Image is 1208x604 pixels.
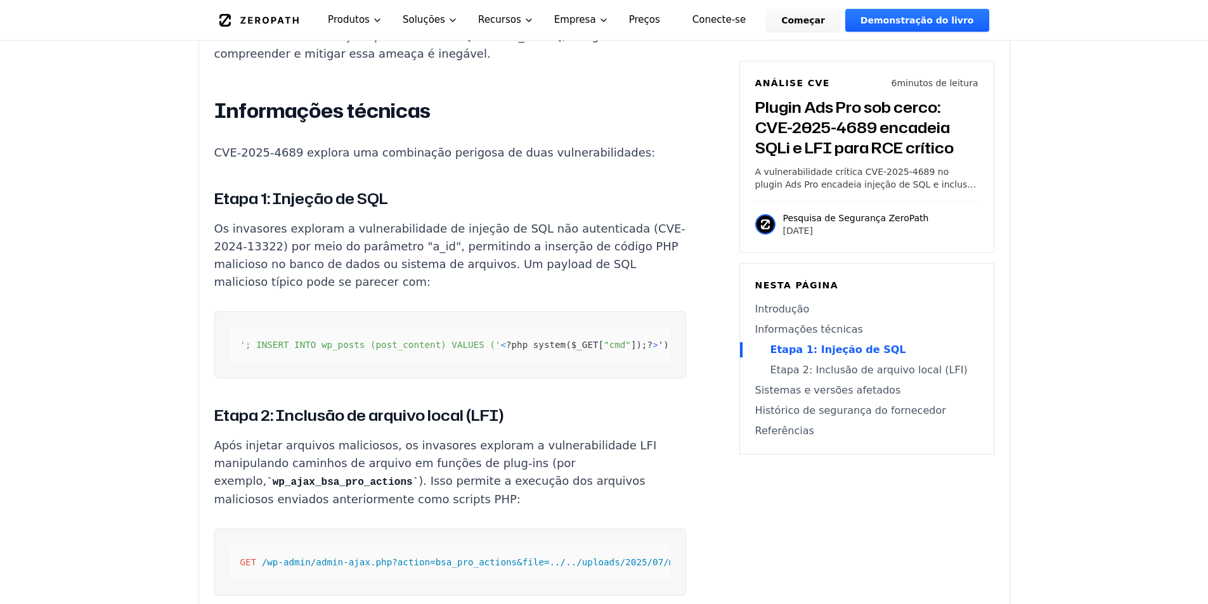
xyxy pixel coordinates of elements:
[642,340,647,350] span: ;
[861,15,974,25] font: Demonstração do livro
[500,340,506,350] span: <
[240,557,257,567] span: GET
[755,96,954,158] font: Plugin Ads Pro sob cerco: CVE-2025-4689 encadeia SQLi e LFI para RCE crítico
[240,340,501,350] span: '; INSERT INTO wp_posts (post_content) VALUES ('
[845,9,989,32] a: Demonstração do livro
[755,167,978,215] font: A vulnerabilidade crítica CVE-2025-4689 no plugin Ads Pro encadeia injeção de SQL e inclusão de a...
[571,340,599,350] span: $_GET
[478,14,521,25] font: Recursos
[781,15,825,25] font: Começar
[770,344,906,356] font: Etapa 1: Injeção de SQL
[891,78,897,88] font: 6
[783,226,813,236] font: [DATE]
[755,302,978,317] a: Introdução
[214,146,656,159] font: CVE-2025-4689 explora uma combinação perigosa de duas vulnerabilidades:
[755,425,814,437] font: Referências
[755,403,978,418] a: Histórico de segurança do fornecedor
[506,340,566,350] span: ?php system
[755,423,978,439] a: Referências
[214,474,646,506] font: ). Isso permite a execução dos arquivos maliciosos enviados anteriormente como scripts PHP:
[755,214,776,235] img: Pesquisa de Segurança ZeroPath
[755,383,978,398] a: Sistemas e versões afetados
[214,222,685,288] font: Os invasores exploram a vulnerabilidade de injeção de SQL não autenticada (CVE-2024-13322) por me...
[604,340,631,350] span: "cmd"
[669,340,675,350] span: ;
[677,9,761,32] a: Conecte-se
[755,384,901,396] font: Sistemas e versões afetados
[755,78,830,88] font: Análise CVE
[403,14,445,25] font: Soluções
[653,340,658,350] span: >
[755,303,810,315] font: Introdução
[755,404,946,416] font: Histórico de segurança do fornecedor
[755,363,978,378] a: Etapa 2: Inclusão de arquivo local (LFI)
[599,340,604,350] span: [
[636,340,642,350] span: )
[266,477,419,488] code: wp_ajax_bsa_pro_actions
[214,439,657,487] font: Após injetar arquivos maliciosos, os invasores exploram a vulnerabilidade LFI manipulando caminho...
[897,78,978,88] font: minutos de leitura
[647,340,653,350] span: ?
[554,14,596,25] font: Empresa
[214,188,388,209] font: Etapa 1: Injeção de SQL
[692,14,746,25] font: Conecte-se
[631,340,637,350] span: ]
[566,340,571,350] span: (
[755,322,978,337] a: Informações técnicas
[629,14,660,25] font: Preços
[262,557,739,567] span: /wp-admin/admin-ajax.php?action=bsa_pro_actions&file=../../uploads/2025/07/malicious.jpg
[755,342,978,357] a: Etapa 1: Injeção de SQL
[214,404,503,426] font: Etapa 2: Inclusão de arquivo local (LFI)
[783,213,929,223] font: Pesquisa de Segurança ZeroPath
[755,280,838,290] font: Nesta página
[766,9,840,32] a: Começar
[770,364,968,376] font: Etapa 2: Inclusão de arquivo local (LFI)
[663,340,669,350] span: )
[658,340,664,350] span: '
[328,14,370,25] font: Produtos
[755,323,863,335] font: Informações técnicas
[214,97,431,124] font: Informações técnicas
